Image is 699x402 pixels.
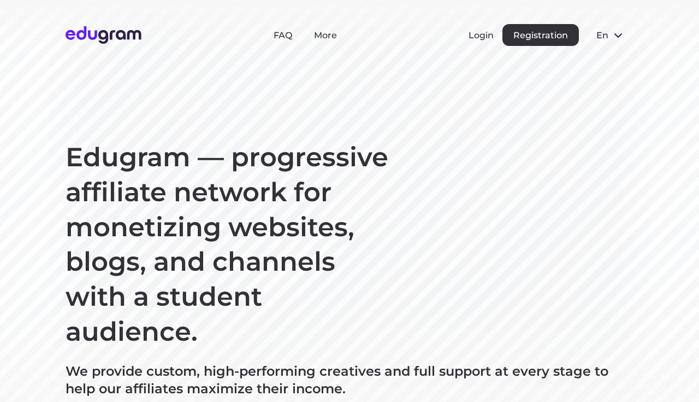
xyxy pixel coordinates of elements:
[469,30,494,40] button: Login
[274,30,292,40] a: FAQ
[66,26,141,44] img: Edugram Logo
[596,30,607,40] span: en
[588,24,633,46] button: en
[314,30,337,40] a: More
[66,363,633,398] p: We provide custom, high-performing creatives and full support at every stage to help our affiliat...
[502,24,579,46] button: Registration
[66,140,393,349] h1: Edugram — progressive affiliate network for monetizing websites, blogs, and channels with a stude...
